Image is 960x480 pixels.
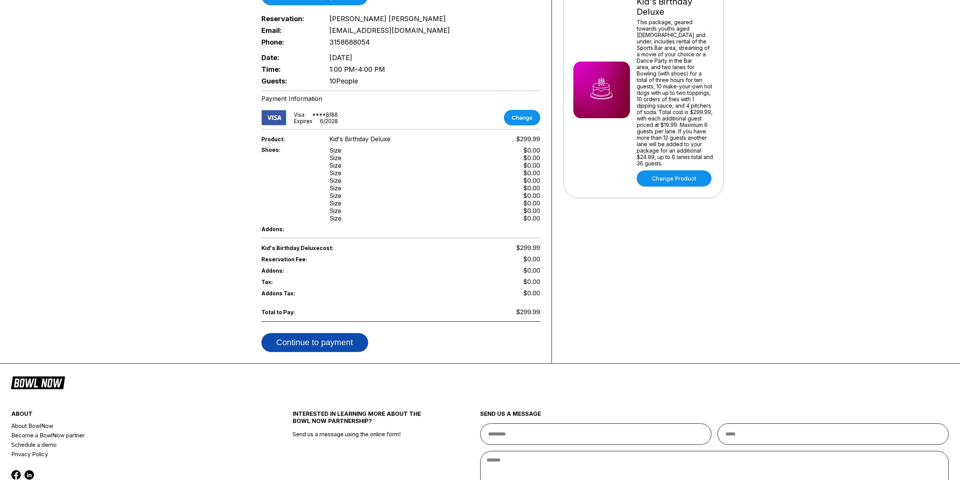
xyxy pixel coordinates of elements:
[11,449,246,459] a: Privacy Policy
[11,421,246,431] a: About BowlNow
[261,333,368,352] button: Continue to payment
[261,54,317,62] span: Date:
[261,65,317,73] span: Time:
[261,245,401,251] span: Kid's Birthday Deluxe cost:
[261,77,317,85] span: Guests:
[523,169,540,177] div: $0.00
[523,147,540,154] div: $0.00
[523,215,540,222] div: $0.00
[637,170,711,187] a: Change Product
[523,184,540,192] div: $0.00
[516,135,540,143] span: $299.99
[11,410,246,421] div: about
[261,15,317,23] span: Reservation:
[261,26,317,34] span: Email:
[523,154,540,162] div: $0.00
[294,118,312,124] div: Expires
[523,192,540,199] div: $0.00
[329,154,341,162] div: Size
[329,15,446,23] span: [PERSON_NAME] [PERSON_NAME]
[523,207,540,215] div: $0.00
[480,410,949,423] div: send us a message
[523,255,540,263] span: $0.00
[523,278,540,286] span: $0.00
[329,135,390,143] span: Kid's Birthday Deluxe
[294,111,304,118] div: visa
[573,62,630,118] img: Kid's Birthday Deluxe
[11,431,246,440] a: Become a BowlNow partner
[261,147,317,153] span: Shoes:
[329,177,341,184] div: Size
[261,267,317,274] span: Addons:
[329,26,450,34] span: [EMAIL_ADDRESS][DOMAIN_NAME]
[329,54,352,62] span: [DATE]
[329,207,341,215] div: Size
[523,199,540,207] div: $0.00
[261,226,317,232] span: Addons:
[329,199,341,207] div: Size
[637,19,713,167] div: This package, geared towards youths aged [DEMOGRAPHIC_DATA] and under, includes rental of the Spo...
[329,38,370,46] span: 3158688054
[329,215,341,222] div: Size
[261,279,317,285] span: Tax:
[504,110,540,125] button: Change
[11,440,246,449] a: Schedule a demo
[523,162,540,169] div: $0.00
[516,308,540,316] span: $299.99
[293,410,433,431] div: INTERESTED IN LEARNING MORE ABOUT THE BOWL NOW PARTNERSHIP?
[329,147,341,154] div: Size
[329,162,341,169] div: Size
[320,118,338,124] div: 6 / 2028
[329,184,341,192] div: Size
[261,38,317,46] span: Phone:
[329,65,385,73] span: 1:00 PM - 4:00 PM
[261,256,401,262] span: Reservation Fee:
[523,289,540,297] span: $0.00
[516,244,540,252] span: $299.99
[261,309,317,315] span: Total to Pay:
[261,290,317,296] span: Addons Tax:
[329,169,341,177] div: Size
[261,136,317,142] span: Product:
[329,77,358,85] span: 10 People
[261,110,286,125] img: card
[261,95,540,102] div: Payment Information
[329,192,341,199] div: Size
[523,267,540,274] span: $0.00
[523,177,540,184] div: $0.00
